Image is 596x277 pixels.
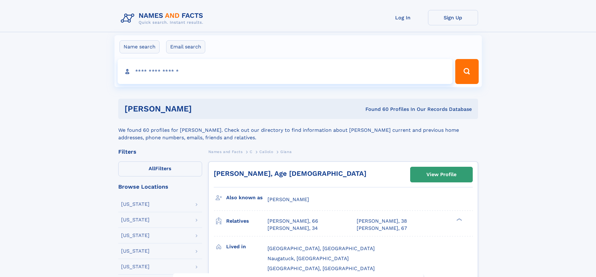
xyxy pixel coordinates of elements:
[278,106,472,113] div: Found 60 Profiles In Our Records Database
[410,167,472,182] a: View Profile
[267,265,375,271] span: [GEOGRAPHIC_DATA], [GEOGRAPHIC_DATA]
[267,255,349,261] span: Naugatuck, [GEOGRAPHIC_DATA]
[226,241,267,252] h3: Lived in
[357,225,407,232] a: [PERSON_NAME], 67
[426,167,456,182] div: View Profile
[166,40,205,53] label: Email search
[125,105,279,113] h1: [PERSON_NAME]
[118,149,202,155] div: Filters
[226,216,267,226] h3: Relatives
[428,10,478,25] a: Sign Up
[121,217,150,222] div: [US_STATE]
[149,166,155,171] span: All
[267,225,318,232] a: [PERSON_NAME], 34
[208,148,243,156] a: Names and Facts
[259,148,273,156] a: Caliolo
[250,150,252,154] span: C
[455,218,462,222] div: ❯
[280,150,292,154] span: Giana
[226,192,267,203] h3: Also known as
[118,184,202,190] div: Browse Locations
[121,264,150,269] div: [US_STATE]
[250,148,252,156] a: C
[118,161,202,176] label: Filters
[357,218,407,225] a: [PERSON_NAME], 38
[121,249,150,254] div: [US_STATE]
[378,10,428,25] a: Log In
[118,119,478,141] div: We found 60 profiles for [PERSON_NAME]. Check out our directory to find information about [PERSON...
[267,218,318,225] a: [PERSON_NAME], 66
[120,40,160,53] label: Name search
[121,202,150,207] div: [US_STATE]
[118,59,453,84] input: search input
[118,10,208,27] img: Logo Names and Facts
[267,245,375,251] span: [GEOGRAPHIC_DATA], [GEOGRAPHIC_DATA]
[121,233,150,238] div: [US_STATE]
[259,150,273,154] span: Caliolo
[455,59,478,84] button: Search Button
[267,196,309,202] span: [PERSON_NAME]
[214,170,366,177] a: [PERSON_NAME], Age [DEMOGRAPHIC_DATA]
